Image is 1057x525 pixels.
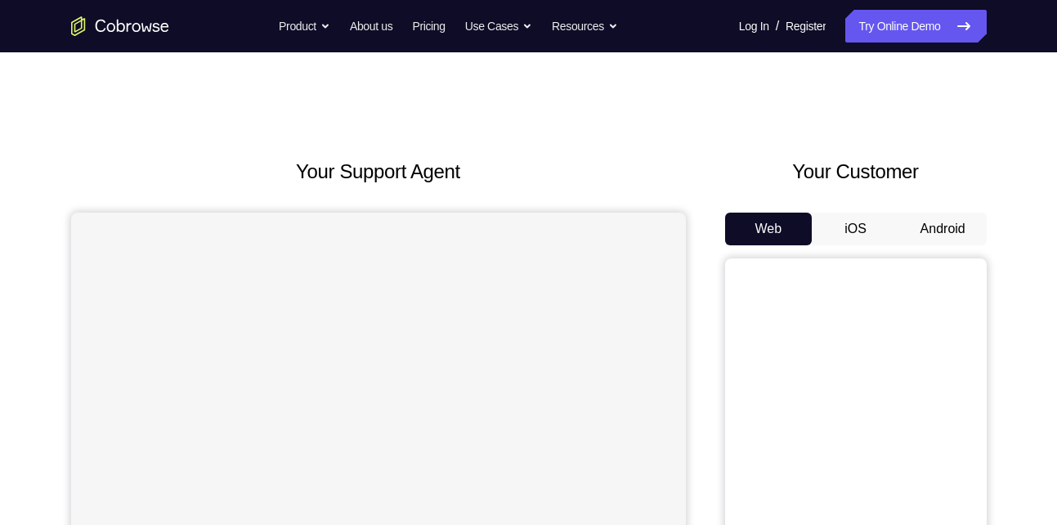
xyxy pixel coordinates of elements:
[725,213,813,245] button: Web
[71,16,169,36] a: Go to the home page
[725,157,987,186] h2: Your Customer
[71,157,686,186] h2: Your Support Agent
[786,10,826,43] a: Register
[465,10,532,43] button: Use Cases
[552,10,618,43] button: Resources
[845,10,986,43] a: Try Online Demo
[279,10,330,43] button: Product
[776,16,779,36] span: /
[812,213,899,245] button: iOS
[899,213,987,245] button: Android
[739,10,769,43] a: Log In
[350,10,392,43] a: About us
[412,10,445,43] a: Pricing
